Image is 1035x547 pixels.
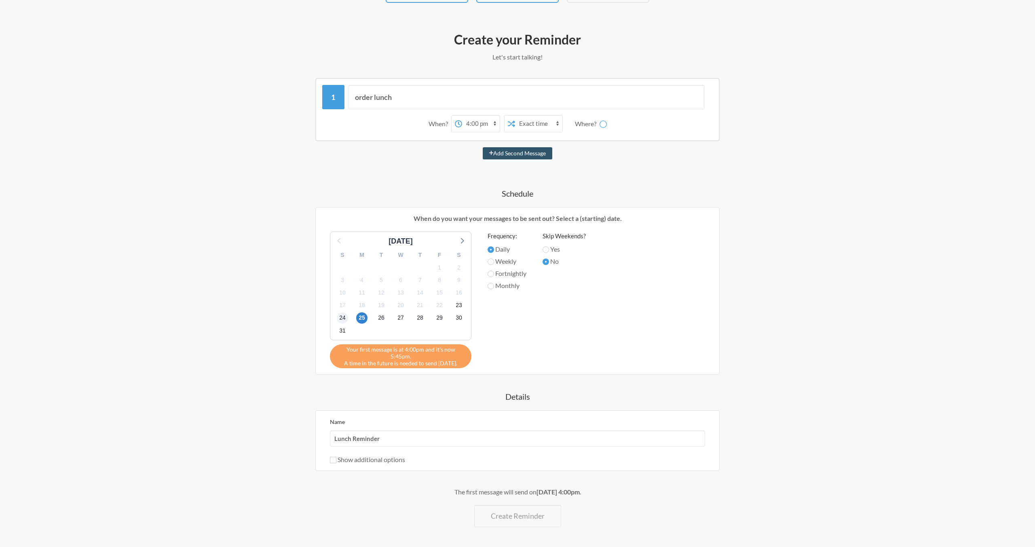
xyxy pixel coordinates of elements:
div: F [430,249,449,261]
p: When do you want your messages to be sent out? Select a (starting) date. [322,214,713,223]
h4: Details [283,391,752,402]
label: Show additional options [330,456,405,463]
span: Saturday, September 27, 2025 [395,312,406,324]
label: Name [330,418,345,425]
span: Tuesday, September 30, 2025 [453,312,465,324]
span: Wednesday, September 24, 2025 [337,312,348,324]
div: T [410,249,430,261]
h2: Create your Reminder [283,31,752,48]
span: Monday, September 29, 2025 [434,312,445,324]
span: Friday, September 5, 2025 [376,274,387,286]
input: Message [349,85,705,109]
input: We suggest a 2 to 4 word name [330,430,705,447]
span: Friday, September 26, 2025 [376,312,387,324]
label: Yes [543,244,586,254]
input: Fortnightly [488,271,494,277]
div: S [449,249,469,261]
span: Wednesday, September 17, 2025 [337,300,348,311]
span: Sunday, September 28, 2025 [414,312,426,324]
label: Daily [488,244,526,254]
span: Friday, September 12, 2025 [376,287,387,299]
input: Show additional options [330,457,336,463]
span: Sunday, September 14, 2025 [414,287,426,299]
span: Wednesday, October 1, 2025 [337,325,348,336]
span: Tuesday, September 23, 2025 [453,300,465,311]
span: Monday, September 8, 2025 [434,274,445,286]
label: No [543,257,586,266]
h4: Schedule [283,188,752,199]
span: Saturday, September 6, 2025 [395,274,406,286]
label: Fortnightly [488,269,526,278]
span: Wednesday, September 10, 2025 [337,287,348,299]
span: Sunday, September 7, 2025 [414,274,426,286]
span: Thursday, September 18, 2025 [356,300,368,311]
button: Create Reminder [474,505,561,527]
span: Monday, September 22, 2025 [434,300,445,311]
div: When? [429,115,451,132]
span: Your first message is at 4:00pm and it's now 5:45pm. [336,346,465,360]
span: Tuesday, September 9, 2025 [453,274,465,286]
label: Weekly [488,257,526,266]
span: Thursday, September 25, 2025 [356,312,368,324]
span: Wednesday, September 3, 2025 [337,274,348,286]
div: [DATE] [385,236,416,247]
div: The first message will send on . [283,487,752,497]
span: Saturday, September 20, 2025 [395,300,406,311]
input: No [543,259,549,265]
div: S [333,249,352,261]
button: Add Second Message [483,147,553,159]
div: A time in the future is needed to send [DATE]. [330,344,471,368]
div: W [391,249,410,261]
div: T [372,249,391,261]
input: Daily [488,246,494,253]
input: Yes [543,246,549,253]
input: Weekly [488,259,494,265]
strong: [DATE] 4:00pm [537,488,580,496]
div: M [352,249,372,261]
label: Skip Weekends? [543,231,586,241]
p: Let's start talking! [283,52,752,62]
span: Tuesday, September 2, 2025 [453,262,465,273]
div: Where? [575,115,600,132]
span: Monday, September 1, 2025 [434,262,445,273]
span: Friday, September 19, 2025 [376,300,387,311]
span: Saturday, September 13, 2025 [395,287,406,299]
label: Frequency: [488,231,526,241]
span: Tuesday, September 16, 2025 [453,287,465,299]
span: Thursday, September 4, 2025 [356,274,368,286]
span: Monday, September 15, 2025 [434,287,445,299]
span: Sunday, September 21, 2025 [414,300,426,311]
input: Monthly [488,283,494,289]
label: Monthly [488,281,526,290]
span: Thursday, September 11, 2025 [356,287,368,299]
